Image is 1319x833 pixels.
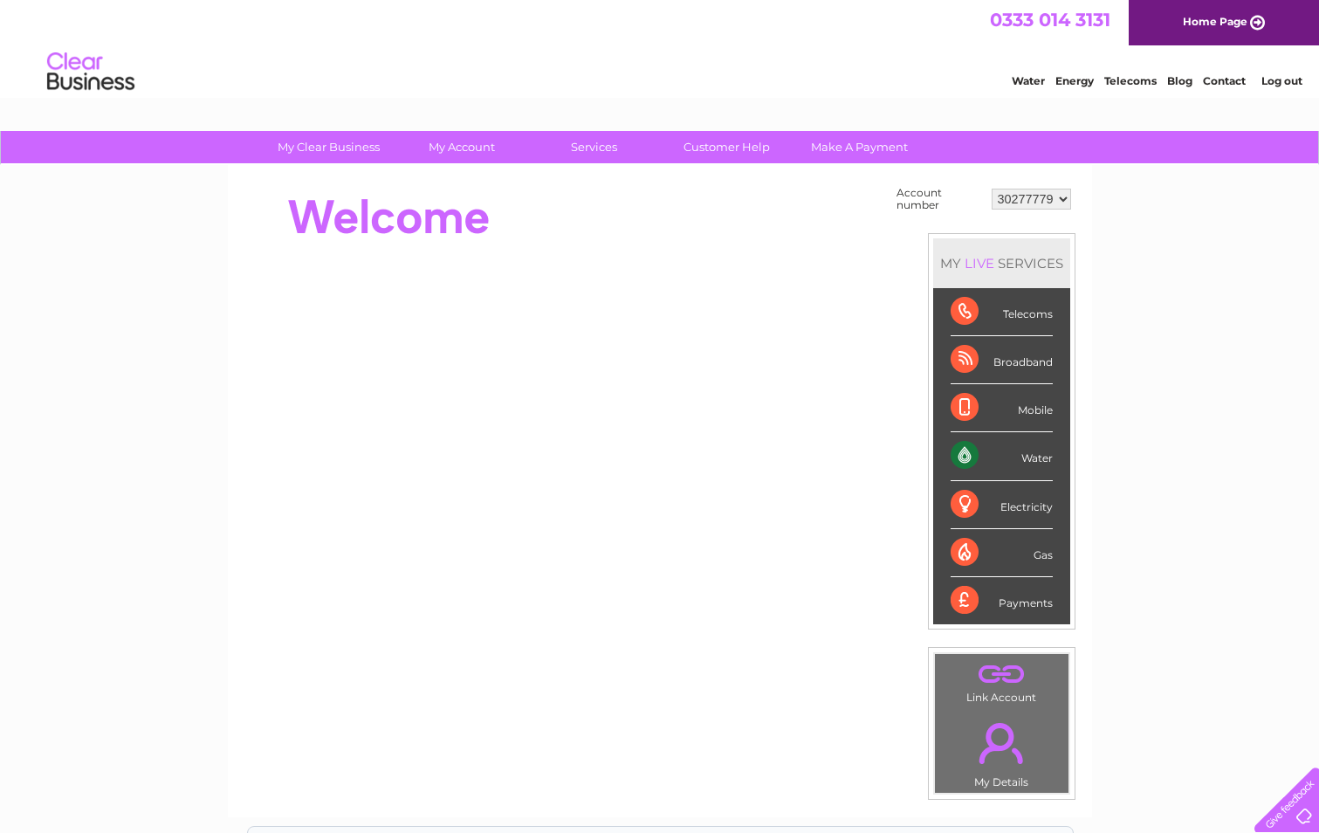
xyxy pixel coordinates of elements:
[1012,74,1045,87] a: Water
[951,384,1053,432] div: Mobile
[892,182,987,216] td: Account number
[257,131,401,163] a: My Clear Business
[1167,74,1192,87] a: Blog
[787,131,931,163] a: Make A Payment
[951,432,1053,480] div: Water
[990,9,1110,31] a: 0333 014 3131
[951,577,1053,624] div: Payments
[1203,74,1246,87] a: Contact
[951,336,1053,384] div: Broadband
[522,131,666,163] a: Services
[1055,74,1094,87] a: Energy
[951,481,1053,529] div: Electricity
[951,529,1053,577] div: Gas
[934,653,1069,708] td: Link Account
[389,131,533,163] a: My Account
[655,131,799,163] a: Customer Help
[46,45,135,99] img: logo.png
[1261,74,1302,87] a: Log out
[939,713,1064,774] a: .
[248,10,1073,85] div: Clear Business is a trading name of Verastar Limited (registered in [GEOGRAPHIC_DATA] No. 3667643...
[939,658,1064,689] a: .
[961,255,998,272] div: LIVE
[1104,74,1157,87] a: Telecoms
[933,238,1070,288] div: MY SERVICES
[934,708,1069,794] td: My Details
[951,288,1053,336] div: Telecoms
